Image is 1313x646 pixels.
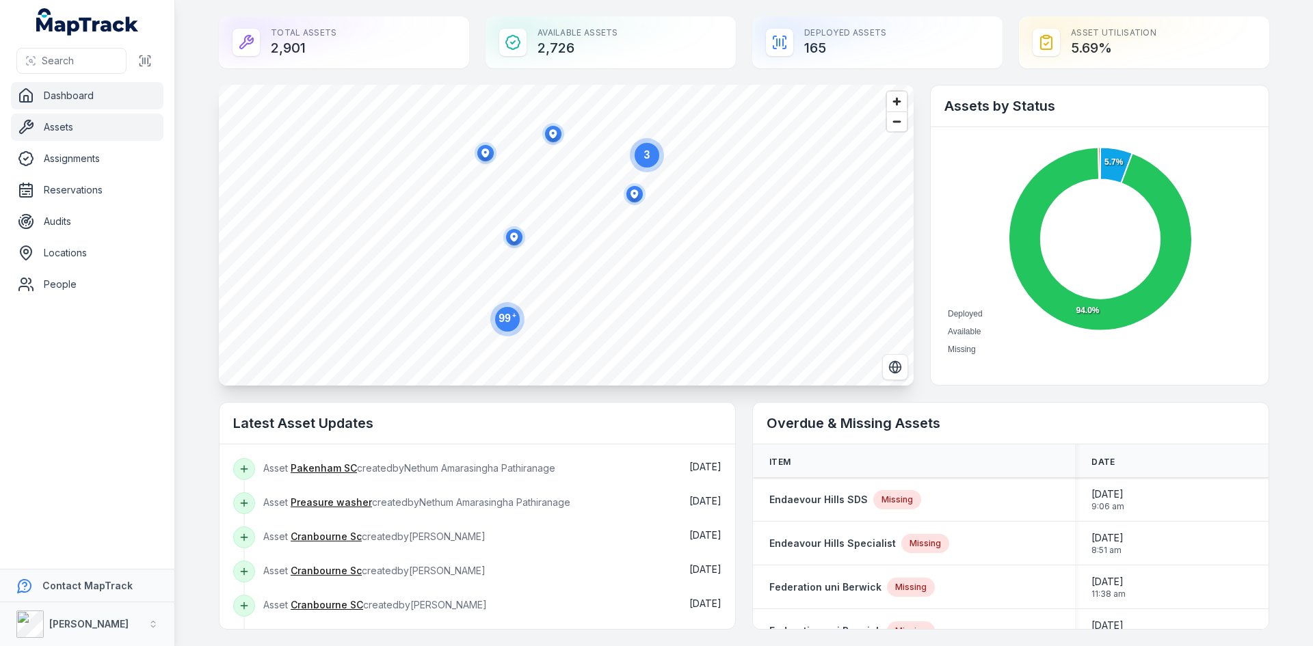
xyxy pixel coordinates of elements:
text: 99 [499,312,516,324]
time: 8/7/2025, 2:26:36 PM [689,495,721,507]
a: Cranbourne Sc [291,530,362,543]
span: Missing [948,345,976,354]
span: 11:38 am [1091,589,1126,600]
span: Asset created by Nethum Amarasingha Pathiranage [263,462,555,474]
span: Asset created by [PERSON_NAME] [263,530,486,542]
span: [DATE] [1091,619,1126,632]
strong: [PERSON_NAME] [49,618,129,630]
a: Cranbourne SC [291,598,363,612]
span: 9:06 am [1091,501,1124,512]
button: Search [16,48,127,74]
a: Endeavour Hills Specialist [769,537,896,550]
span: Search [42,54,74,68]
a: Assignments [11,145,163,172]
button: Zoom in [887,92,907,111]
span: Deployed [948,309,983,319]
span: [DATE] [689,529,721,541]
time: 8/1/2025, 8:51:18 AM [1091,531,1124,556]
time: 8/7/2025, 4:39:00 PM [689,461,721,472]
button: Zoom out [887,111,907,131]
span: [DATE] [689,461,721,472]
a: Audits [11,208,163,235]
h2: Assets by Status [944,96,1255,116]
span: [DATE] [1091,531,1124,545]
time: 8/7/2025, 1:01:12 PM [689,597,721,609]
div: Missing [901,534,949,553]
span: [DATE] [689,495,721,507]
span: Asset created by Nethum Amarasingha Pathiranage [263,496,570,508]
div: Missing [887,621,935,641]
span: [DATE] [1091,487,1124,501]
a: Reservations [11,176,163,204]
a: Dashboard [11,82,163,109]
a: Preasure washer [291,496,372,509]
span: Asset created by [PERSON_NAME] [263,599,487,610]
button: Switch to Satellite View [882,354,908,380]
time: 8/7/2025, 1:05:40 PM [689,563,721,575]
span: [DATE] [689,597,721,609]
a: Assets [11,113,163,141]
a: Federation uni Berwick [769,580,881,594]
time: 8/7/2025, 1:05:41 PM [689,529,721,541]
time: 8/1/2025, 9:06:46 AM [1091,487,1124,512]
a: Endaevour Hills SDS [769,493,868,507]
span: Available [948,327,981,336]
span: Asset created by [PERSON_NAME] [263,565,486,576]
a: Cranbourne Sc [291,564,362,578]
a: Federation uni Berwick [769,624,881,638]
a: People [11,271,163,298]
span: [DATE] [689,563,721,575]
strong: Contact MapTrack [42,580,133,591]
span: [DATE] [1091,575,1126,589]
span: Date [1091,457,1115,468]
canvas: Map [219,85,914,386]
div: Missing [887,578,935,597]
tspan: + [512,312,516,319]
span: 8:51 am [1091,545,1124,556]
a: Locations [11,239,163,267]
span: Item [769,457,791,468]
time: 7/22/2025, 11:38:59 AM [1091,619,1126,643]
h2: Latest Asset Updates [233,414,721,433]
a: Pakenham SC [291,461,357,475]
div: Missing [873,490,921,509]
time: 7/22/2025, 11:38:59 AM [1091,575,1126,600]
text: 3 [644,149,650,161]
h2: Overdue & Missing Assets [767,414,1255,433]
a: MapTrack [36,8,139,36]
